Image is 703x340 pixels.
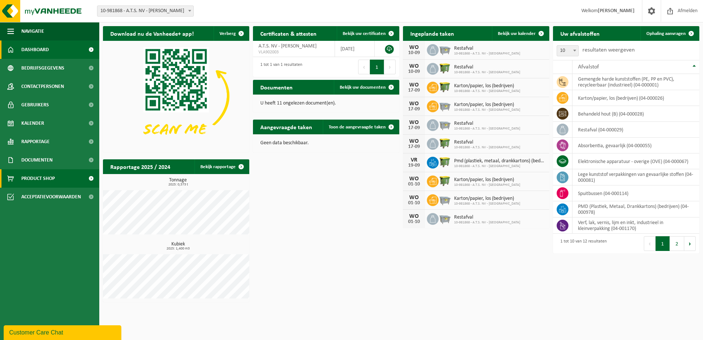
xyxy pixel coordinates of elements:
span: 10 [557,45,579,56]
label: resultaten weergeven [582,47,635,53]
div: WO [407,138,421,144]
h2: Documenten [253,80,300,94]
span: Acceptatievoorwaarden [21,188,81,206]
button: Next [684,236,696,251]
span: Restafval [454,121,520,127]
div: 1 tot 10 van 12 resultaten [557,235,607,252]
div: 17-09 [407,144,421,149]
span: Restafval [454,139,520,145]
button: 2 [670,236,684,251]
span: Bekijk uw certificaten [343,31,386,36]
div: WO [407,213,421,219]
span: 10-981868 - A.T.S. NV - [GEOGRAPHIC_DATA] [454,220,520,225]
img: WB-2500-GAL-GY-01 [439,212,451,224]
h2: Uw afvalstoffen [553,26,607,40]
button: Next [384,60,396,74]
span: 10-981868 - A.T.S. NV - [GEOGRAPHIC_DATA] [454,202,520,206]
div: WO [407,82,421,88]
h3: Tonnage [107,178,249,187]
h3: Kubiek [107,242,249,251]
a: Toon de aangevraagde taken [323,120,399,134]
td: absorbentia, gevaarlijk (04-000055) [572,138,699,153]
button: 1 [656,236,670,251]
button: 1 [370,60,384,74]
img: WB-1100-HPE-GN-50 [439,81,451,93]
div: 19-09 [407,163,421,168]
img: WB-1100-HPE-GN-50 [439,174,451,187]
span: Afvalstof [578,64,599,70]
div: 01-10 [407,219,421,224]
span: 2025: 0,573 t [107,183,249,187]
span: 10 [557,46,578,56]
button: Previous [644,236,656,251]
img: WB-1100-HPE-GN-50 [439,156,451,168]
span: Navigatie [21,22,44,40]
span: 10-981868 - A.T.S. NV - [GEOGRAPHIC_DATA] [454,127,520,131]
span: 10-981868 - A.T.S. NV - [GEOGRAPHIC_DATA] [454,89,520,93]
td: spuitbussen (04-000114) [572,185,699,201]
td: verf, lak, vernis, lijm en inkt, industrieel in kleinverpakking (04-001170) [572,217,699,234]
span: 10-981868 - A.T.S. NV - [GEOGRAPHIC_DATA] [454,108,520,112]
img: WB-2500-GAL-GY-01 [439,99,451,112]
img: WB-1100-HPE-GN-50 [439,62,451,74]
span: 10-981868 - A.T.S. NV - [GEOGRAPHIC_DATA] [454,183,520,187]
td: lege kunststof verpakkingen van gevaarlijke stoffen (04-000081) [572,169,699,185]
span: Toon de aangevraagde taken [329,125,386,130]
span: Rapportage [21,132,50,151]
div: VR [407,157,421,163]
span: VLA902003 [258,49,329,55]
button: Previous [358,60,370,74]
div: WO [407,120,421,125]
span: Contactpersonen [21,77,64,96]
a: Bekijk uw kalender [492,26,549,41]
span: Kalender [21,114,44,132]
a: Bekijk rapportage [195,159,249,174]
div: 17-09 [407,88,421,93]
span: Bekijk uw kalender [498,31,536,36]
a: Ophaling aanvragen [640,26,699,41]
span: Pmd (plastiek, metaal, drankkartons) (bedrijven) [454,158,546,164]
h2: Aangevraagde taken [253,120,320,134]
img: WB-2500-GAL-GY-01 [439,193,451,206]
span: Restafval [454,215,520,220]
span: Karton/papier, los (bedrijven) [454,102,520,108]
p: U heeft 11 ongelezen document(en). [260,101,392,106]
span: 10-981868 - A.T.S. NV - [GEOGRAPHIC_DATA] [454,145,520,150]
span: Bedrijfsgegevens [21,59,64,77]
img: WB-2500-GAL-GY-01 [439,43,451,56]
span: 10-981868 - A.T.S. NV - HAMME - HAMME [97,6,193,16]
td: behandeld hout (B) (04-000028) [572,106,699,122]
p: Geen data beschikbaar. [260,141,392,146]
img: Download de VHEPlus App [103,41,249,151]
img: WB-2500-GAL-GY-01 [439,118,451,131]
strong: [PERSON_NAME] [598,8,635,14]
a: Bekijk uw documenten [334,80,399,95]
div: WO [407,101,421,107]
div: WO [407,45,421,50]
div: 17-09 [407,107,421,112]
span: Karton/papier, los (bedrijven) [454,196,520,202]
div: 01-10 [407,182,421,187]
td: gemengde harde kunststoffen (PE, PP en PVC), recycleerbaar (industrieel) (04-000001) [572,74,699,90]
iframe: chat widget [4,324,123,340]
div: WO [407,195,421,201]
div: WO [407,63,421,69]
span: 10-981868 - A.T.S. NV - [GEOGRAPHIC_DATA] [454,70,520,75]
td: elektronische apparatuur - overige (OVE) (04-000067) [572,153,699,169]
h2: Download nu de Vanheede+ app! [103,26,201,40]
span: Product Shop [21,169,55,188]
div: 01-10 [407,201,421,206]
td: PMD (Plastiek, Metaal, Drankkartons) (bedrijven) (04-000978) [572,201,699,217]
div: 1 tot 1 van 1 resultaten [257,59,302,75]
td: restafval (04-000029) [572,122,699,138]
span: A.T.S. NV - [PERSON_NAME] [258,43,317,49]
span: Restafval [454,46,520,52]
span: Karton/papier, los (bedrijven) [454,177,520,183]
img: WB-1100-HPE-GN-50 [439,137,451,149]
span: 10-981868 - A.T.S. NV - [GEOGRAPHIC_DATA] [454,164,546,169]
span: Documenten [21,151,53,169]
span: Bekijk uw documenten [340,85,386,90]
span: 10-981868 - A.T.S. NV - [GEOGRAPHIC_DATA] [454,52,520,56]
span: Verberg [220,31,236,36]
